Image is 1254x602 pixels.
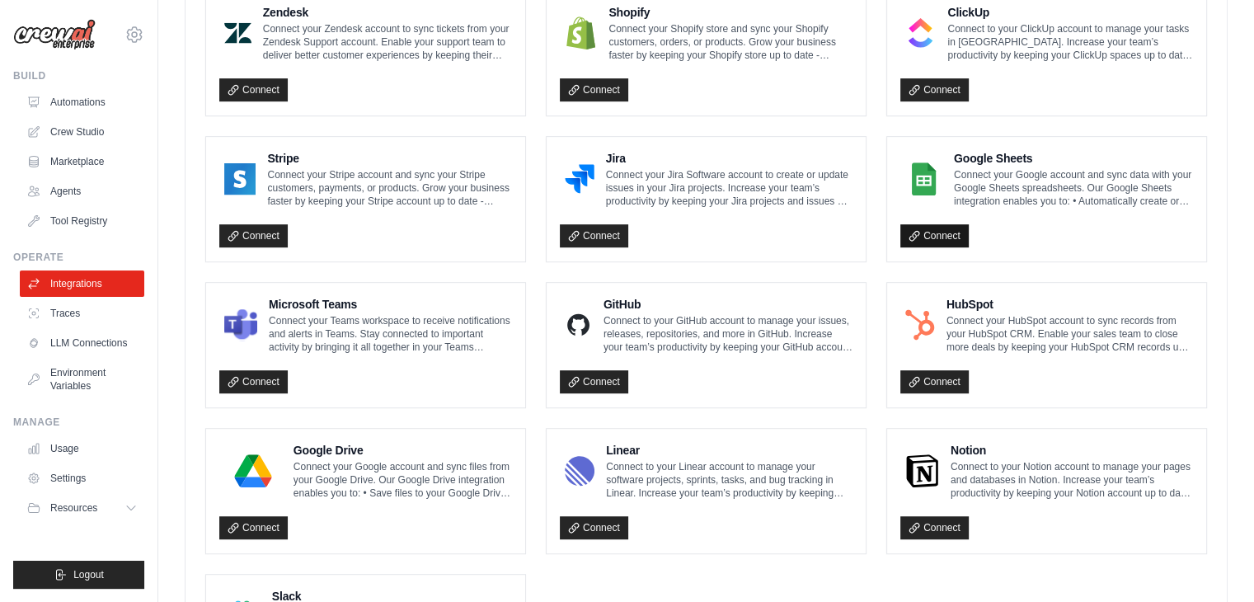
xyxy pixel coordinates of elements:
button: Resources [20,495,144,521]
img: Notion Logo [905,454,939,487]
img: Logo [13,19,96,50]
a: Connect [560,370,628,393]
a: Settings [20,465,144,491]
p: Connect to your ClickUp account to manage your tasks in [GEOGRAPHIC_DATA]. Increase your team’s p... [947,22,1193,62]
h4: Google Drive [294,442,512,459]
h4: Jira [606,150,852,167]
a: Connect [219,516,288,539]
span: Resources [50,501,97,515]
img: Google Drive Logo [224,454,282,487]
div: Manage [13,416,144,429]
a: Connect [900,370,969,393]
p: Connect your Google account and sync files from your Google Drive. Our Google Drive integration e... [294,460,512,500]
h4: Stripe [267,150,512,167]
h4: HubSpot [946,296,1193,313]
span: Logout [73,568,104,581]
a: Connect [560,224,628,247]
h4: ClickUp [947,4,1193,21]
a: Connect [219,224,288,247]
p: Connect your Jira Software account to create or update issues in your Jira projects. Increase you... [606,168,852,208]
h4: Microsoft Teams [269,296,512,313]
img: GitHub Logo [565,308,592,341]
p: Connect your Zendesk account to sync tickets from your Zendesk Support account. Enable your suppo... [263,22,512,62]
p: Connect your Shopify store and sync your Shopify customers, orders, or products. Grow your busine... [608,22,852,62]
p: Connect your Google account and sync data with your Google Sheets spreadsheets. Our Google Sheets... [954,168,1193,208]
h4: Linear [606,442,852,459]
img: HubSpot Logo [905,308,935,341]
a: Marketplace [20,148,144,175]
h4: GitHub [604,296,852,313]
a: Connect [560,516,628,539]
a: Agents [20,178,144,205]
img: Linear Logo [565,454,594,487]
img: Google Sheets Logo [905,162,942,195]
div: Operate [13,251,144,264]
a: Connect [219,78,288,101]
h4: Notion [951,442,1193,459]
h4: Google Sheets [954,150,1193,167]
img: Zendesk Logo [224,16,251,49]
img: Microsoft Teams Logo [224,308,257,341]
h4: Zendesk [263,4,512,21]
p: Connect your Stripe account and sync your Stripe customers, payments, or products. Grow your busi... [267,168,512,208]
p: Connect your Teams workspace to receive notifications and alerts in Teams. Stay connected to impo... [269,314,512,354]
a: Integrations [20,270,144,297]
button: Logout [13,561,144,589]
div: Build [13,69,144,82]
img: Shopify Logo [565,16,597,49]
a: Tool Registry [20,208,144,234]
p: Connect your HubSpot account to sync records from your HubSpot CRM. Enable your sales team to clo... [946,314,1193,354]
a: Connect [900,516,969,539]
a: Connect [560,78,628,101]
p: Connect to your Notion account to manage your pages and databases in Notion. Increase your team’s... [951,460,1193,500]
img: Stripe Logo [224,162,256,195]
a: Usage [20,435,144,462]
a: LLM Connections [20,330,144,356]
a: Connect [900,78,969,101]
a: Connect [900,224,969,247]
a: Connect [219,370,288,393]
p: Connect to your GitHub account to manage your issues, releases, repositories, and more in GitHub.... [604,314,852,354]
img: Jira Logo [565,162,594,195]
p: Connect to your Linear account to manage your software projects, sprints, tasks, and bug tracking... [606,460,852,500]
a: Automations [20,89,144,115]
a: Traces [20,300,144,327]
a: Environment Variables [20,360,144,399]
img: ClickUp Logo [905,16,936,49]
h4: Shopify [608,4,852,21]
a: Crew Studio [20,119,144,145]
